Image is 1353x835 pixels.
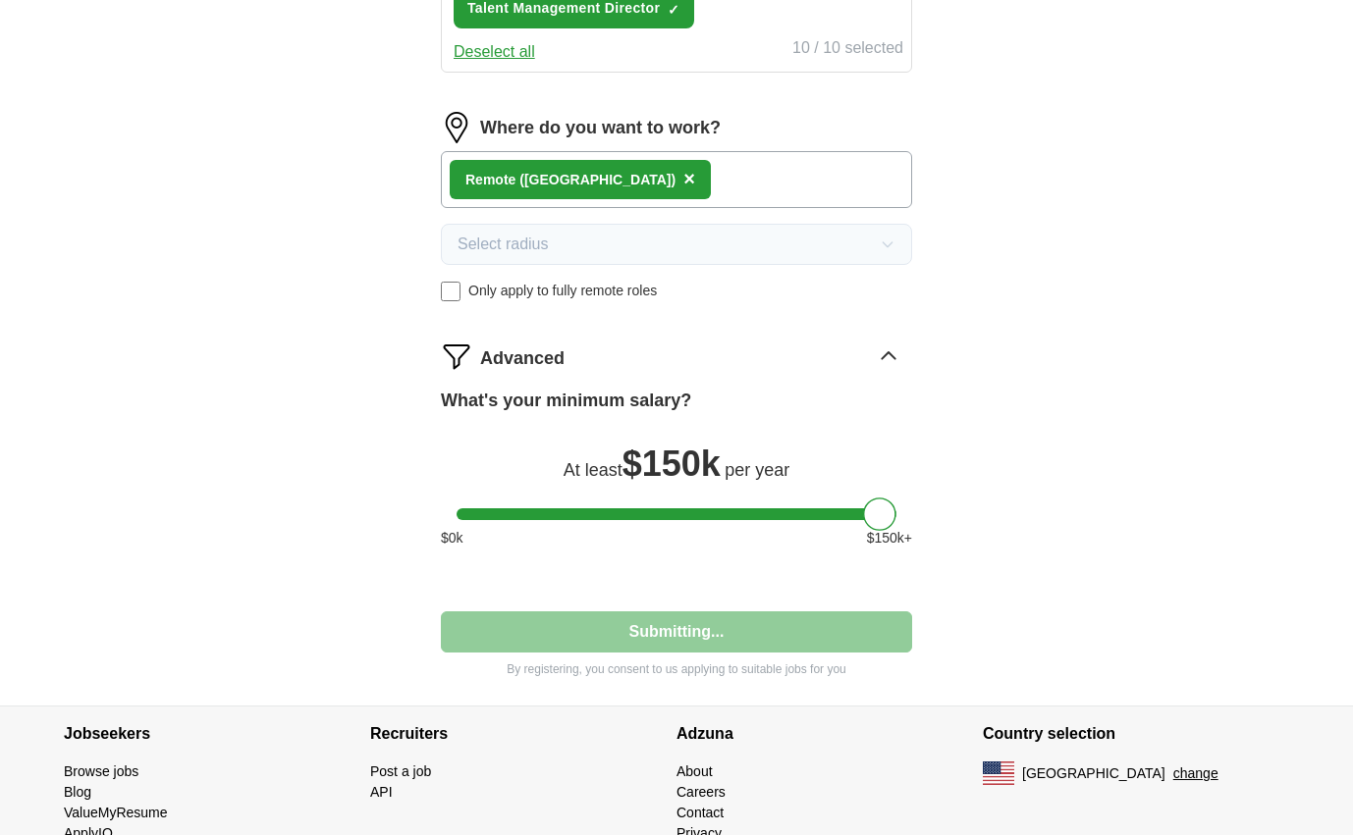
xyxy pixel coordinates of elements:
[441,660,912,678] p: By registering, you consent to us applying to suitable jobs for you
[564,460,622,480] span: At least
[676,805,724,820] a: Contact
[441,340,472,372] img: filter
[792,36,903,64] div: 10 / 10 selected
[64,763,138,779] a: Browse jobs
[622,444,721,484] span: $ 150k
[454,40,535,64] button: Deselect all
[64,784,91,800] a: Blog
[64,805,168,820] a: ValueMyResume
[480,345,565,372] span: Advanced
[441,528,463,548] span: $ 0 k
[370,784,393,800] a: API
[441,224,912,265] button: Select radius
[676,784,726,800] a: Careers
[441,112,472,143] img: location.png
[1173,763,1218,784] button: change
[983,706,1289,761] h4: Country selection
[683,165,695,194] button: ×
[468,281,657,301] span: Only apply to fully remote roles
[668,2,679,18] span: ✓
[1022,763,1165,784] span: [GEOGRAPHIC_DATA]
[370,763,431,779] a: Post a job
[441,611,912,652] button: Submitting...
[441,388,691,414] label: What's your minimum salary?
[458,233,549,256] span: Select radius
[983,761,1014,785] img: US flag
[465,170,676,190] div: Remote ([GEOGRAPHIC_DATA])
[676,763,713,779] a: About
[867,528,912,548] span: $ 150 k+
[725,460,789,480] span: per year
[683,168,695,189] span: ×
[441,282,460,301] input: Only apply to fully remote roles
[480,115,721,141] label: Where do you want to work?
